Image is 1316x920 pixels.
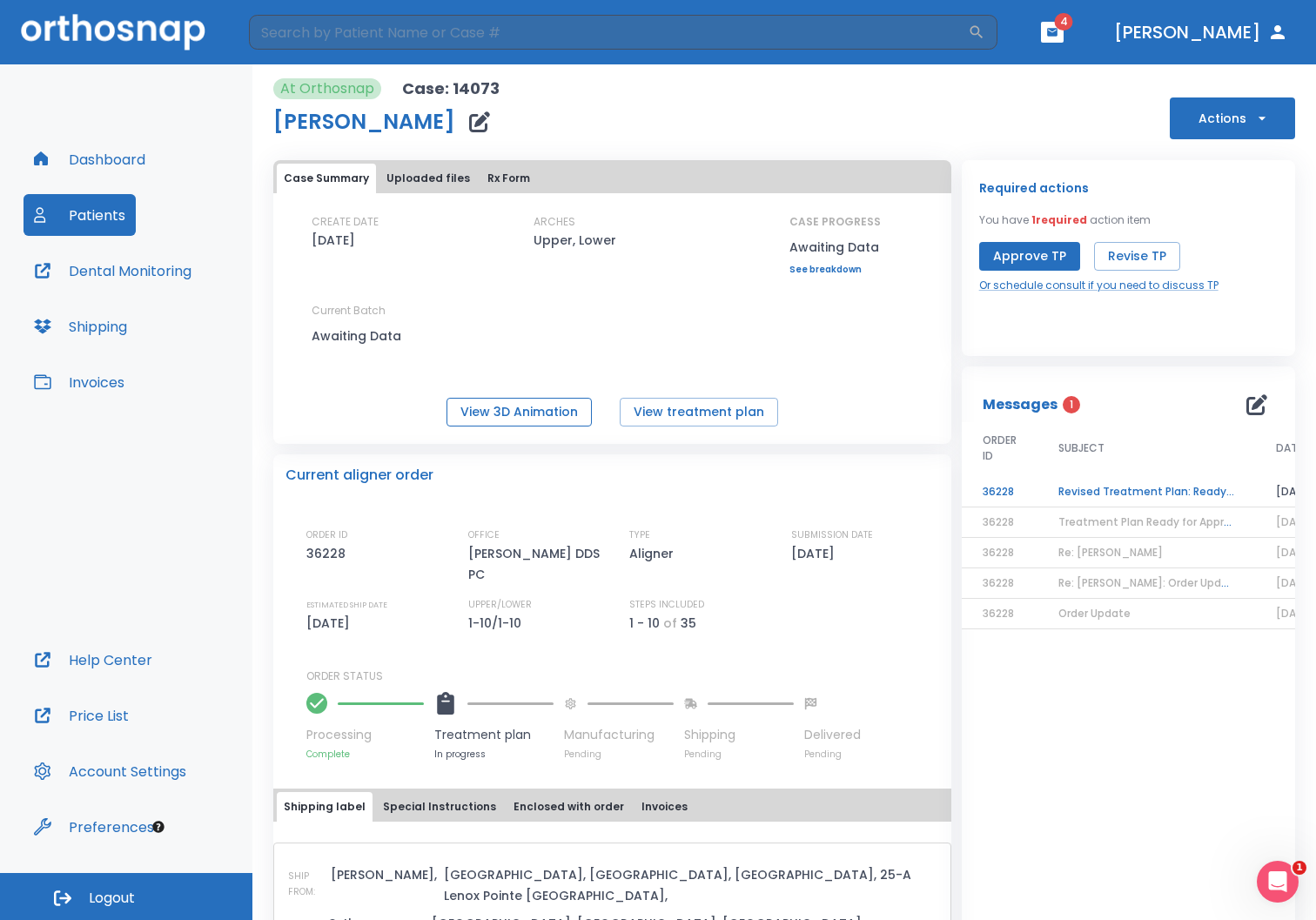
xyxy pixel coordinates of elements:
[306,543,352,564] p: 36228
[1292,861,1306,875] span: 1
[434,726,554,744] p: Treatment plan
[1276,575,1313,590] span: [DATE]
[468,543,616,585] p: [PERSON_NAME] DDS PC
[1094,242,1180,271] button: Revise TP
[1031,212,1087,227] span: 1 required
[306,748,424,761] p: Complete
[629,597,704,613] p: STEPS INCLUDED
[629,543,680,564] p: Aligner
[23,138,156,180] button: Dashboard
[312,303,468,319] p: Current Batch
[306,613,356,634] p: [DATE]
[983,514,1014,529] span: 36228
[468,597,532,613] p: UPPER/LOWER
[285,465,433,486] p: Current aligner order
[983,394,1057,415] p: Messages
[23,695,139,736] button: Price List
[23,306,138,347] button: Shipping
[23,806,164,848] button: Preferences
[979,278,1219,293] a: Or schedule consult if you need to discuss TP
[273,111,455,132] h1: [PERSON_NAME]
[791,527,873,543] p: SUBMISSION DATE
[789,265,881,275] a: See breakdown
[534,230,616,251] p: Upper, Lower
[564,748,674,761] p: Pending
[312,214,379,230] p: CREATE DATE
[1170,97,1295,139] button: Actions
[306,597,387,613] p: ESTIMATED SHIP DATE
[684,748,794,761] p: Pending
[23,361,135,403] button: Invoices
[277,792,948,822] div: tabs
[1276,545,1313,560] span: [DATE]
[277,164,376,193] button: Case Summary
[306,668,939,684] p: ORDER STATUS
[434,748,554,761] p: In progress
[804,748,861,761] p: Pending
[306,726,424,744] p: Processing
[663,613,677,634] p: of
[1037,477,1255,507] td: Revised Treatment Plan: Ready for Approval
[23,750,197,792] button: Account Settings
[534,214,575,230] p: ARCHES
[1276,514,1313,529] span: [DATE]
[979,242,1080,271] button: Approve TP
[1276,606,1313,621] span: [DATE]
[306,527,347,543] p: ORDER ID
[480,164,537,193] button: Rx Form
[629,613,660,634] p: 1 - 10
[629,527,650,543] p: TYPE
[789,214,881,230] p: CASE PROGRESS
[1058,514,1250,529] span: Treatment Plan Ready for Approval!
[804,726,861,744] p: Delivered
[280,78,374,99] p: At Orthosnap
[1257,861,1299,903] iframe: Intercom live chat
[312,326,468,346] p: Awaiting Data
[444,864,937,906] p: [GEOGRAPHIC_DATA], [GEOGRAPHIC_DATA], [GEOGRAPHIC_DATA], 25-A Lenox Pointe [GEOGRAPHIC_DATA],
[249,15,968,50] input: Search by Patient Name or Case #
[277,792,373,822] button: Shipping label
[468,613,527,634] p: 1-10/1-10
[791,543,841,564] p: [DATE]
[376,792,503,822] button: Special Instructions
[634,792,695,822] button: Invoices
[288,869,324,900] p: SHIP FROM:
[1055,13,1073,30] span: 4
[331,864,437,885] p: [PERSON_NAME],
[446,398,592,426] button: View 3D Animation
[1063,396,1080,413] span: 1
[1058,606,1131,621] span: Order Update
[983,575,1014,590] span: 36228
[983,545,1014,560] span: 36228
[983,606,1014,621] span: 36228
[564,726,674,744] p: Manufacturing
[23,250,202,292] button: Dental Monitoring
[21,14,205,50] img: Orthosnap
[684,726,794,744] p: Shipping
[789,237,881,258] p: Awaiting Data
[979,212,1151,228] p: You have action item
[151,819,166,835] div: Tooltip anchor
[23,639,163,681] button: Help Center
[507,792,631,822] button: Enclosed with order
[312,230,355,251] p: [DATE]
[402,78,500,99] p: Case: 14073
[1276,440,1303,456] span: DATE
[23,194,136,236] button: Patients
[620,398,778,426] button: View treatment plan
[89,889,135,908] span: Logout
[962,477,1037,507] td: 36228
[681,613,696,634] p: 35
[468,527,500,543] p: OFFICE
[1058,440,1104,456] span: SUBJECT
[379,164,477,193] button: Uploaded files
